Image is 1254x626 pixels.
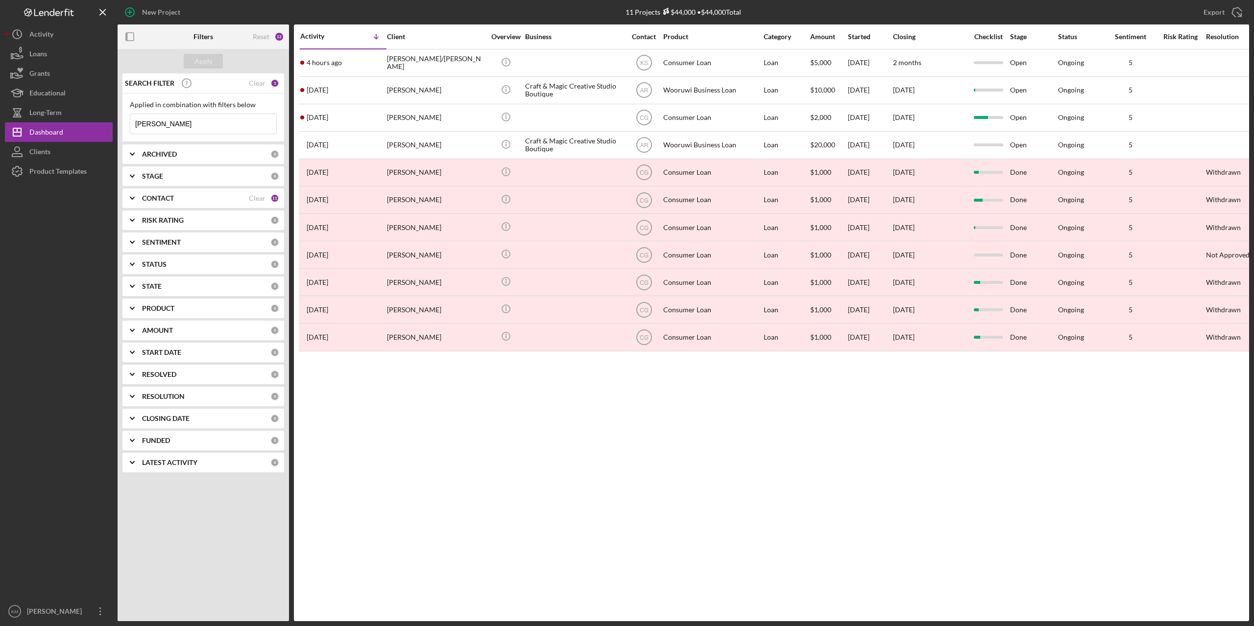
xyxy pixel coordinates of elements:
[142,371,176,378] b: RESOLVED
[810,242,847,268] div: $1,000
[270,150,279,159] div: 0
[29,103,62,125] div: Long-Term
[307,168,328,176] time: 2025-01-16 05:04
[307,306,328,314] time: 2024-12-28 02:31
[387,187,485,213] div: [PERSON_NAME]
[142,2,180,22] div: New Project
[893,58,921,67] time: 2 months
[270,194,279,203] div: 11
[640,197,649,204] text: CG
[1010,105,1057,131] div: Open
[300,32,343,40] div: Activity
[387,214,485,240] div: [PERSON_NAME]
[764,77,809,103] div: Loan
[29,24,53,46] div: Activity
[1010,297,1057,323] div: Done
[24,602,88,624] div: [PERSON_NAME]
[1010,187,1057,213] div: Done
[640,334,649,341] text: CG
[1058,333,1084,341] div: Ongoing
[848,269,892,295] div: [DATE]
[29,162,87,184] div: Product Templates
[1010,33,1057,41] div: Stage
[1106,224,1155,232] div: 5
[1194,2,1249,22] button: Export
[1206,278,1241,286] div: Withdrawn
[307,59,342,67] time: 2025-09-18 14:03
[5,103,113,122] a: Long-Term
[193,33,213,41] b: Filters
[893,33,966,41] div: Closing
[307,114,328,121] time: 2025-05-15 18:38
[1058,86,1084,94] div: Ongoing
[764,160,809,185] div: Loan
[1058,196,1084,204] div: Ongoing
[764,33,809,41] div: Category
[810,140,835,149] span: $20,000
[1156,33,1205,41] div: Risk Rating
[5,44,113,64] button: Loans
[764,297,809,323] div: Loan
[893,278,915,286] time: [DATE]
[640,279,649,286] text: CG
[764,214,809,240] div: Loan
[1058,114,1084,121] div: Ongoing
[387,269,485,295] div: [PERSON_NAME]
[640,252,649,258] text: CG
[663,160,761,185] div: Consumer Loan
[1010,50,1057,76] div: Open
[663,77,761,103] div: Wooruwi Business Loan
[487,33,524,41] div: Overview
[307,251,328,259] time: 2025-01-06 22:32
[525,77,623,103] div: Craft & Magic Creative Studio Boutique
[387,77,485,103] div: [PERSON_NAME]
[1058,251,1084,259] div: Ongoing
[387,33,485,41] div: Client
[5,122,113,142] button: Dashboard
[1206,196,1241,204] div: Withdrawn
[184,54,223,69] button: Apply
[387,160,485,185] div: [PERSON_NAME]
[1010,132,1057,158] div: Open
[1106,333,1155,341] div: 5
[142,348,181,356] b: START DATE
[893,223,915,232] time: [DATE]
[130,101,277,109] div: Applied in combination with filters below
[1106,278,1155,286] div: 5
[1010,160,1057,185] div: Done
[125,79,174,87] b: SEARCH FILTER
[640,60,648,67] text: KS
[1010,269,1057,295] div: Done
[29,83,66,105] div: Educational
[142,150,177,158] b: ARCHIVED
[270,79,279,88] div: 1
[663,242,761,268] div: Consumer Loan
[142,282,162,290] b: STATE
[893,140,915,149] time: [DATE]
[1106,196,1155,204] div: 5
[1106,33,1155,41] div: Sentiment
[663,297,761,323] div: Consumer Loan
[810,269,847,295] div: $1,000
[253,33,269,41] div: Reset
[270,348,279,357] div: 0
[663,324,761,350] div: Consumer Loan
[270,326,279,335] div: 0
[249,194,265,202] div: Clear
[5,24,113,44] a: Activity
[810,324,847,350] div: $1,000
[142,415,190,422] b: CLOSING DATE
[893,305,915,314] time: [DATE]
[29,142,50,164] div: Clients
[640,306,649,313] text: CG
[810,214,847,240] div: $1,000
[848,297,892,323] div: [DATE]
[663,105,761,131] div: Consumer Loan
[893,333,915,341] time: [DATE]
[810,58,831,67] span: $5,000
[848,77,892,103] div: [DATE]
[142,216,184,224] b: RISK RATING
[5,162,113,181] button: Product Templates
[1058,278,1084,286] div: Ongoing
[848,50,892,76] div: [DATE]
